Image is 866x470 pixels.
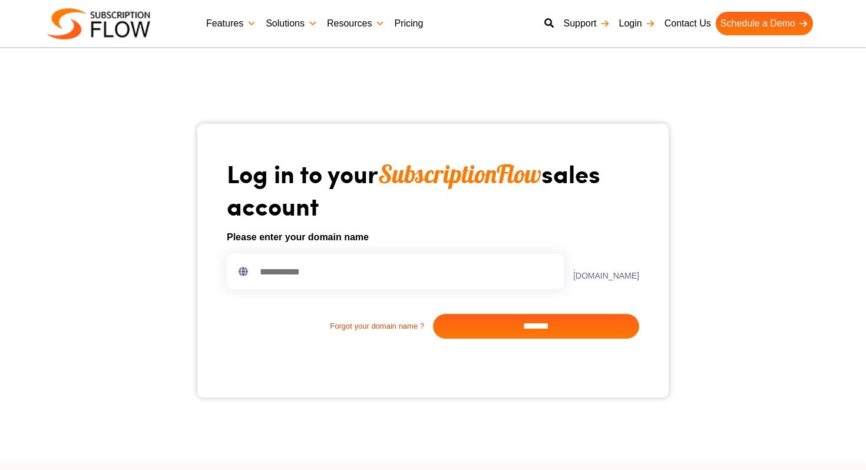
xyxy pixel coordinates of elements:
a: Features [201,12,261,35]
span: SubscriptionFlow [378,158,541,190]
a: Contact Us [660,12,716,35]
a: Solutions [261,12,322,35]
h1: Log in to your sales account [227,158,639,221]
h6: Please enter your domain name [227,230,639,244]
a: Forgot your domain name ? [227,320,433,332]
a: Schedule a Demo [716,12,813,35]
img: Subscriptionflow [47,8,150,39]
a: Support [558,12,614,35]
label: .[DOMAIN_NAME] [564,263,639,280]
a: Login [614,12,660,35]
a: Resources [322,12,389,35]
a: Pricing [389,12,428,35]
